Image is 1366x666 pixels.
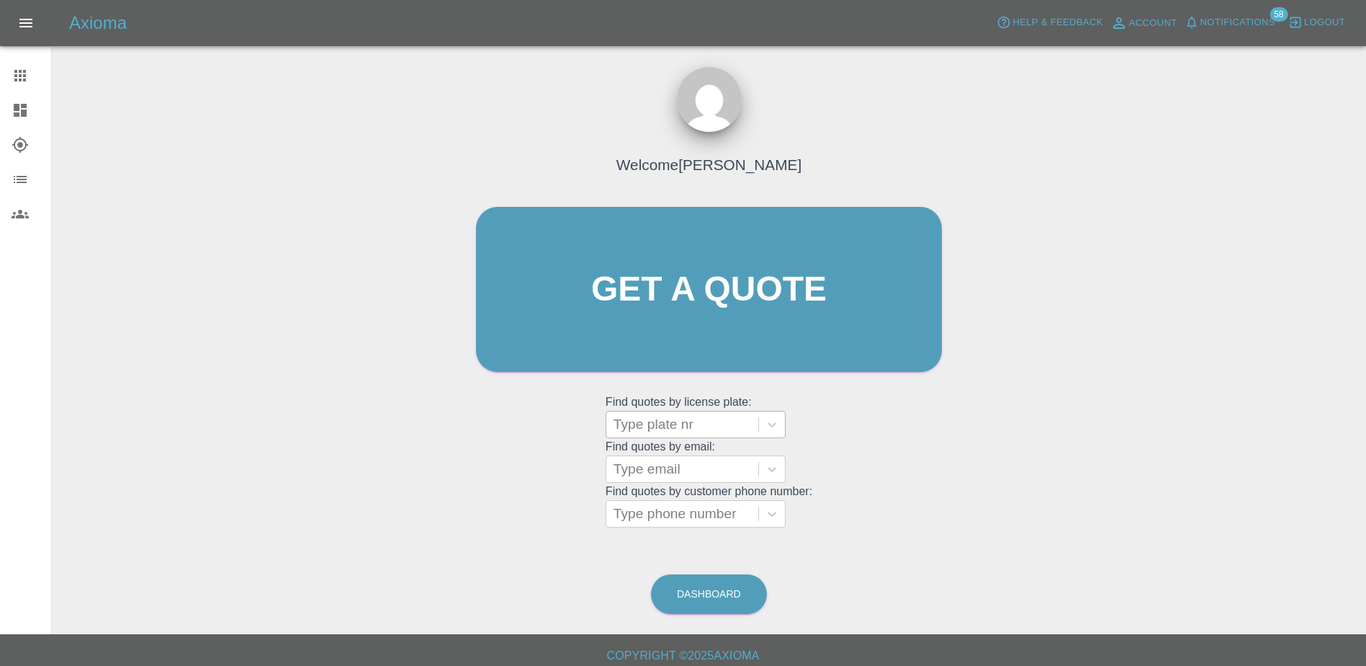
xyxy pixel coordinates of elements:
[606,440,812,483] grid: Find quotes by email:
[1107,12,1181,35] a: Account
[69,12,127,35] h5: Axioma
[616,154,801,176] h4: Welcome [PERSON_NAME]
[1270,7,1288,22] span: 58
[606,485,812,528] grid: Find quotes by customer phone number:
[1304,14,1345,31] span: Logout
[677,67,742,132] img: ...
[606,396,812,438] grid: Find quotes by license plate:
[1285,12,1349,34] button: Logout
[9,6,43,40] button: Open drawer
[651,574,767,614] a: Dashboard
[1200,14,1275,31] span: Notifications
[476,207,942,372] a: Get a quote
[12,646,1354,666] h6: Copyright © 2025 Axioma
[993,12,1106,34] button: Help & Feedback
[1129,15,1177,32] span: Account
[1012,14,1102,31] span: Help & Feedback
[1181,12,1279,34] button: Notifications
